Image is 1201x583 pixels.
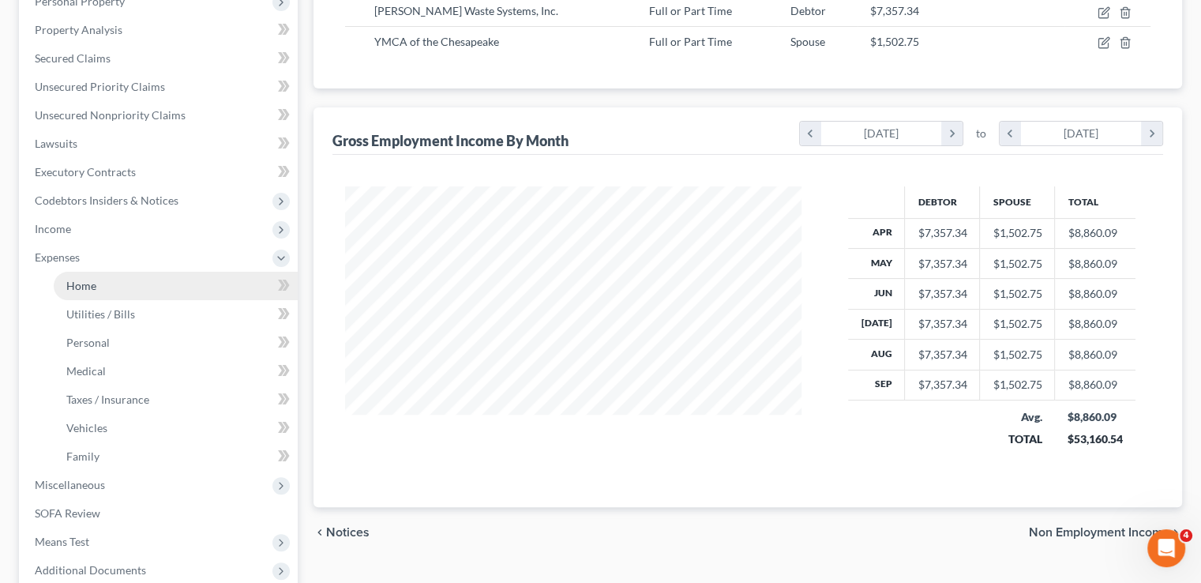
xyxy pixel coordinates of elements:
[54,300,298,329] a: Utilities / Bills
[1147,529,1185,567] iframe: Intercom live chat
[848,218,905,248] th: Apr
[918,256,966,272] div: $7,357.34
[66,449,99,463] span: Family
[848,309,905,339] th: [DATE]
[22,73,298,101] a: Unsecured Priority Claims
[1141,122,1162,145] i: chevron_right
[22,499,298,528] a: SOFA Review
[800,122,821,145] i: chevron_left
[35,563,146,577] span: Additional Documents
[993,377,1041,393] div: $1,502.75
[918,347,966,363] div: $7,357.34
[1068,409,1123,425] div: $8,860.09
[848,370,905,400] th: Sep
[35,506,100,520] span: SOFA Review
[993,225,1041,241] div: $1,502.75
[54,386,298,414] a: Taxes / Insurance
[1055,279,1135,309] td: $8,860.09
[993,431,1042,447] div: TOTAL
[54,414,298,442] a: Vehicles
[1021,122,1142,145] div: [DATE]
[313,526,370,539] button: chevron_left Notices
[374,35,499,48] span: YMCA of the Chesapeake
[35,194,178,207] span: Codebtors Insiders & Notices
[993,347,1041,363] div: $1,502.75
[1055,340,1135,370] td: $8,860.09
[1180,529,1192,542] span: 4
[1000,122,1021,145] i: chevron_left
[35,222,71,235] span: Income
[1055,218,1135,248] td: $8,860.09
[1055,370,1135,400] td: $8,860.09
[905,186,980,218] th: Debtor
[649,35,732,48] span: Full or Part Time
[848,248,905,278] th: May
[66,393,149,406] span: Taxes / Insurance
[35,80,165,93] span: Unsecured Priority Claims
[993,286,1041,302] div: $1,502.75
[993,409,1042,425] div: Avg.
[332,131,569,150] div: Gross Employment Income By Month
[66,336,110,349] span: Personal
[918,377,966,393] div: $7,357.34
[22,44,298,73] a: Secured Claims
[1055,248,1135,278] td: $8,860.09
[35,165,136,179] span: Executory Contracts
[993,316,1041,332] div: $1,502.75
[35,23,122,36] span: Property Analysis
[374,4,558,17] span: [PERSON_NAME] Waste Systems, Inc.
[54,272,298,300] a: Home
[918,316,966,332] div: $7,357.34
[35,51,111,65] span: Secured Claims
[918,225,966,241] div: $7,357.34
[54,442,298,471] a: Family
[870,4,919,17] span: $7,357.34
[66,307,135,321] span: Utilities / Bills
[918,286,966,302] div: $7,357.34
[54,329,298,357] a: Personal
[1169,526,1182,539] i: chevron_right
[35,478,105,491] span: Miscellaneous
[35,250,80,264] span: Expenses
[326,526,370,539] span: Notices
[1055,186,1135,218] th: Total
[976,126,986,141] span: to
[1068,431,1123,447] div: $53,160.54
[35,137,77,150] span: Lawsuits
[790,4,826,17] span: Debtor
[1055,309,1135,339] td: $8,860.09
[66,279,96,292] span: Home
[313,526,326,539] i: chevron_left
[980,186,1055,218] th: Spouse
[790,35,825,48] span: Spouse
[941,122,963,145] i: chevron_right
[821,122,942,145] div: [DATE]
[1029,526,1182,539] button: Non Employment Income chevron_right
[54,357,298,386] a: Medical
[35,535,89,548] span: Means Test
[22,130,298,158] a: Lawsuits
[848,340,905,370] th: Aug
[66,364,106,378] span: Medical
[22,158,298,186] a: Executory Contracts
[870,35,919,48] span: $1,502.75
[848,279,905,309] th: Jun
[66,421,107,434] span: Vehicles
[35,108,186,122] span: Unsecured Nonpriority Claims
[993,256,1041,272] div: $1,502.75
[22,16,298,44] a: Property Analysis
[1029,526,1169,539] span: Non Employment Income
[22,101,298,130] a: Unsecured Nonpriority Claims
[649,4,732,17] span: Full or Part Time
